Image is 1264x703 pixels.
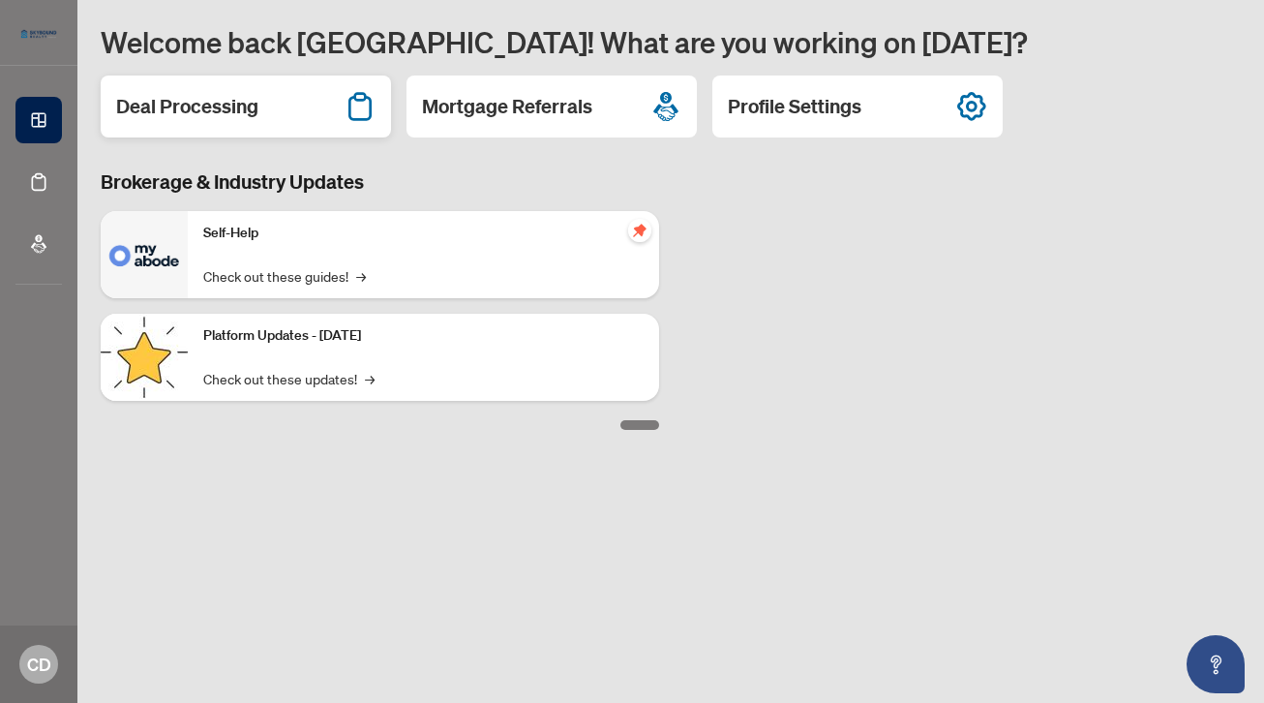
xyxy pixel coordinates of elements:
img: logo [15,24,62,44]
span: CD [27,651,51,678]
span: → [365,368,375,389]
span: pushpin [628,219,651,242]
span: → [356,265,366,287]
h1: Welcome back [GEOGRAPHIC_DATA]! What are you working on [DATE]? [101,23,1241,60]
h3: Brokerage & Industry Updates [101,168,659,196]
img: Platform Updates - September 16, 2025 [101,314,188,401]
h2: Profile Settings [728,93,861,120]
button: Open asap [1187,635,1245,693]
a: Check out these guides!→ [203,265,366,287]
p: Platform Updates - [DATE] [203,325,644,347]
h2: Mortgage Referrals [422,93,592,120]
p: Self-Help [203,223,644,244]
h2: Deal Processing [116,93,258,120]
img: Self-Help [101,211,188,298]
a: Check out these updates!→ [203,368,375,389]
